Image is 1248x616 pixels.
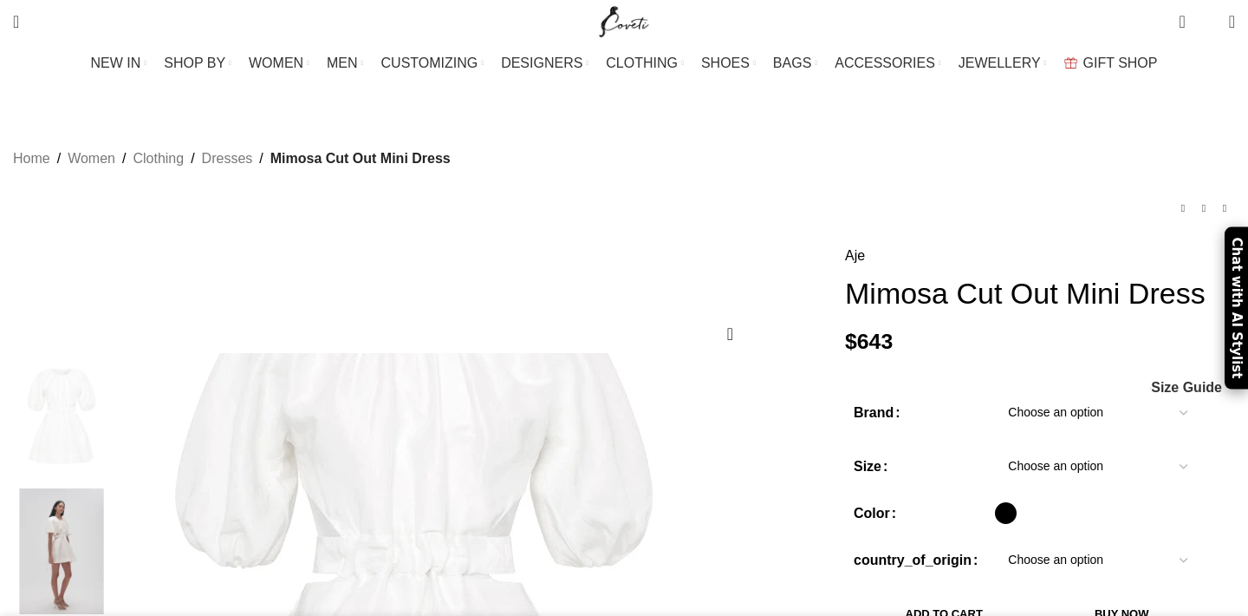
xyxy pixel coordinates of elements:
label: Brand [854,402,900,424]
span: CUSTOMIZING [381,55,478,71]
a: Previous product [1173,198,1193,219]
span: WOMEN [249,55,303,71]
span: 0 [1180,9,1193,22]
a: BAGS [773,46,817,81]
span: DESIGNERS [501,55,582,71]
a: MEN [327,46,363,81]
h1: Mimosa Cut Out Mini Dress [845,276,1235,311]
a: Home [13,147,50,170]
a: 0 [1170,4,1193,39]
a: DESIGNERS [501,46,588,81]
a: Women [68,147,115,170]
a: Dresses [202,147,253,170]
a: Search [4,4,28,39]
span: CLOTHING [606,55,678,71]
a: Next product [1214,198,1235,219]
img: GiftBag [1064,57,1077,69]
span: JEWELLERY [959,55,1041,71]
a: Aje [845,245,865,267]
nav: Breadcrumb [13,147,451,170]
a: Size Guide [1150,381,1222,395]
img: Aje Black Dresses [9,353,114,480]
a: NEW IN [91,46,147,81]
div: My Wishlist [1199,4,1216,39]
span: SHOES [701,55,750,71]
label: Color [854,502,896,525]
a: ACCESSORIES [835,46,941,81]
span: NEW IN [91,55,141,71]
bdi: 643 [845,330,893,353]
span: Size Guide [1151,381,1222,395]
span: BAGS [773,55,811,71]
span: ACCESSORIES [835,55,935,71]
img: aje [9,488,114,615]
span: SHOP BY [164,55,225,71]
span: 0 [1202,17,1215,30]
a: SHOES [701,46,756,81]
a: CUSTOMIZING [381,46,484,81]
a: SHOP BY [164,46,231,81]
span: Mimosa Cut Out Mini Dress [270,147,451,170]
div: Main navigation [4,46,1244,81]
a: GIFT SHOP [1064,46,1158,81]
label: country_of_origin [854,549,978,572]
a: WOMEN [249,46,309,81]
a: JEWELLERY [959,46,1047,81]
label: Size [854,455,887,478]
a: Site logo [595,13,653,28]
span: $ [845,330,857,353]
a: CLOTHING [606,46,684,81]
span: MEN [327,55,358,71]
span: GIFT SHOP [1083,55,1158,71]
a: Clothing [133,147,184,170]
